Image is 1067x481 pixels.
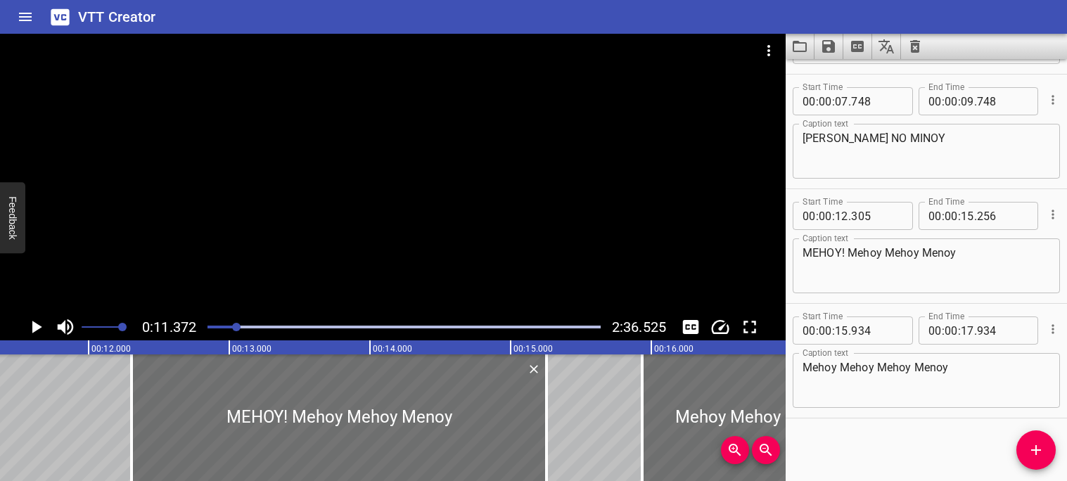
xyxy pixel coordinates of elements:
input: 00 [819,202,832,230]
div: Cue Options [1044,311,1060,347]
button: Toggle fullscreen [736,314,763,340]
svg: Translate captions [878,38,895,55]
text: 00:12.000 [91,344,131,354]
span: 2:36.525 [612,319,666,335]
text: 00:14.000 [373,344,412,354]
textarea: [PERSON_NAME] NO MINOY [803,132,1050,172]
input: 00 [803,87,816,115]
input: 00 [945,202,958,230]
button: Load captions from file [786,34,814,59]
svg: Load captions from file [791,38,808,55]
input: 15 [835,316,848,345]
input: 934 [977,316,1028,345]
button: Cue Options [1044,205,1062,224]
button: Video Options [752,34,786,68]
svg: Save captions to file [820,38,837,55]
input: 00 [803,316,816,345]
input: 00 [945,316,958,345]
button: Cue Options [1044,320,1062,338]
input: 934 [851,316,902,345]
span: : [832,202,835,230]
input: 00 [819,87,832,115]
text: 00:15.000 [513,344,553,354]
button: Zoom In [721,436,749,464]
button: Save captions to file [814,34,843,59]
text: 00:16.000 [654,344,694,354]
span: : [832,87,835,115]
span: . [848,316,851,345]
button: Delete [525,360,543,378]
span: : [816,87,819,115]
span: Set video volume [118,323,127,331]
span: . [974,202,977,230]
button: Zoom Out [752,436,780,464]
input: 00 [803,202,816,230]
input: 12 [835,202,848,230]
span: : [942,316,945,345]
div: Delete Cue [525,360,541,378]
input: 09 [961,87,974,115]
textarea: Mehoy Mehoy Mehoy Menoy [803,361,1050,401]
button: Add Cue [1016,430,1056,470]
input: 305 [851,202,902,230]
div: Play progress [207,326,601,328]
input: 00 [928,202,942,230]
div: Cue Options [1044,196,1060,233]
span: . [848,202,851,230]
span: : [958,316,961,345]
span: 0:11.372 [142,319,196,335]
span: : [942,202,945,230]
text: 00:13.000 [232,344,271,354]
svg: Clear captions [907,38,924,55]
span: : [816,316,819,345]
button: Cue Options [1044,91,1062,109]
input: 748 [977,87,1028,115]
button: Translate captions [872,34,901,59]
input: 00 [928,316,942,345]
svg: Extract captions from video [849,38,866,55]
span: : [958,87,961,115]
span: : [958,202,961,230]
button: Play/Pause [23,314,49,340]
span: . [974,316,977,345]
span: : [816,202,819,230]
span: : [832,316,835,345]
h6: VTT Creator [78,6,156,28]
button: Clear captions [901,34,929,59]
span: . [974,87,977,115]
input: 00 [928,87,942,115]
input: 748 [851,87,902,115]
input: 00 [819,316,832,345]
button: Toggle mute [52,314,79,340]
button: Toggle captions [677,314,704,340]
span: : [942,87,945,115]
input: 17 [961,316,974,345]
input: 256 [977,202,1028,230]
input: 15 [961,202,974,230]
button: Extract captions from video [843,34,872,59]
textarea: MEHOY! Mehoy Mehoy Menoy [803,246,1050,286]
span: . [848,87,851,115]
input: 00 [945,87,958,115]
input: 07 [835,87,848,115]
button: Change Playback Speed [707,314,734,340]
div: Cue Options [1044,82,1060,118]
